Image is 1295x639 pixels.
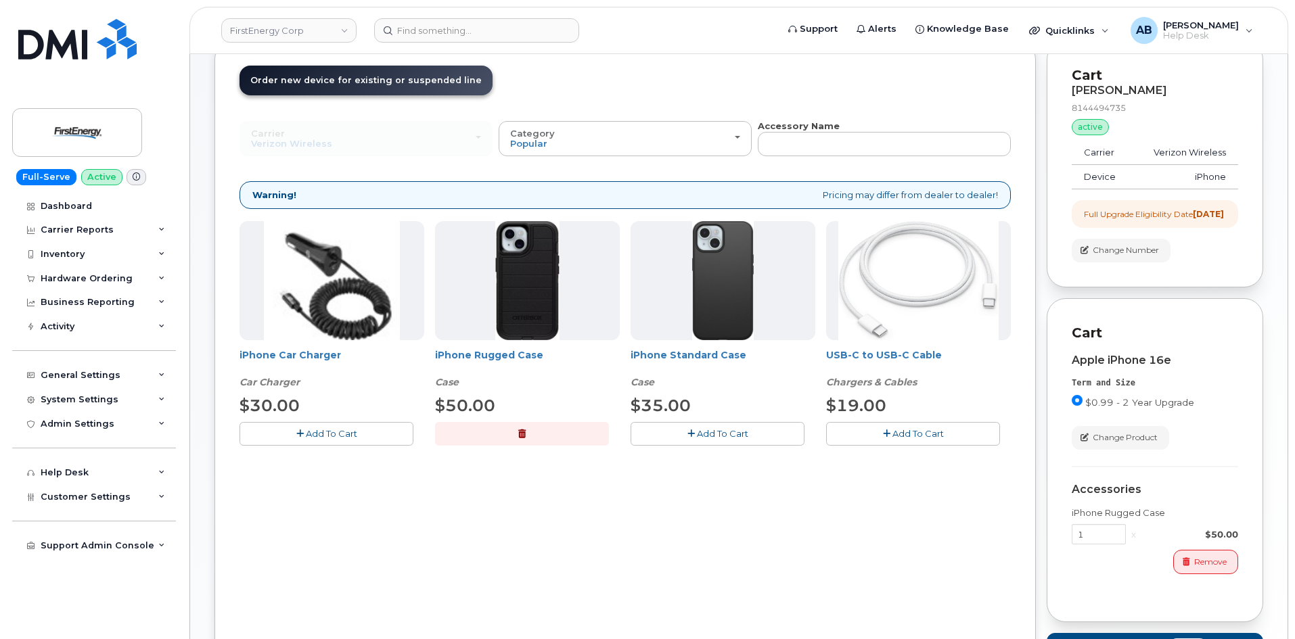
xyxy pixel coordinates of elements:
[631,348,815,389] div: iPhone Standard Case
[306,428,357,439] span: Add To Cart
[826,349,942,361] a: USB-C to USB-C Cable
[240,376,300,388] em: Car Charger
[631,396,691,415] span: $35.00
[1072,141,1133,165] td: Carrier
[779,16,847,43] a: Support
[692,221,754,340] img: Symmetry.jpg
[1072,66,1238,85] p: Cart
[1141,528,1238,541] div: $50.00
[240,396,300,415] span: $30.00
[1093,431,1158,444] span: Change Product
[838,221,999,340] img: USB-C.jpg
[374,18,579,43] input: Find something...
[1072,323,1238,343] p: Cart
[1020,17,1118,44] div: Quicklinks
[1072,426,1169,450] button: Change Product
[1072,239,1171,262] button: Change Number
[826,376,917,388] em: Chargers & Cables
[1194,556,1227,568] span: Remove
[826,396,886,415] span: $19.00
[758,120,840,131] strong: Accessory Name
[1072,483,1238,496] div: Accessories
[1136,22,1152,39] span: AB
[1126,528,1141,541] div: x
[697,428,748,439] span: Add To Cart
[510,138,547,149] span: Popular
[847,16,906,43] a: Alerts
[826,348,1011,389] div: USB-C to USB-C Cable
[240,181,1011,209] div: Pricing may differ from dealer to dealer!
[1072,506,1238,519] div: iPhone Rugged Case
[435,376,459,388] em: Case
[1236,580,1285,629] iframe: Messenger Launcher
[892,428,944,439] span: Add To Cart
[1072,165,1133,189] td: Device
[1084,208,1224,220] div: Full Upgrade Eligibility Date
[240,348,424,389] div: iPhone Car Charger
[1163,20,1239,30] span: [PERSON_NAME]
[1045,25,1095,36] span: Quicklinks
[510,128,555,139] span: Category
[1072,354,1238,366] div: Apple iPhone 16e
[1121,17,1263,44] div: Adam Bake
[1163,30,1239,41] span: Help Desk
[1072,85,1238,97] div: [PERSON_NAME]
[435,349,543,361] a: iPhone Rugged Case
[435,396,495,415] span: $50.00
[1072,102,1238,114] div: 8144494735
[499,121,752,156] button: Category Popular
[435,348,620,389] div: iPhone Rugged Case
[800,22,838,36] span: Support
[1093,244,1159,256] span: Change Number
[1072,377,1238,389] div: Term and Size
[252,189,296,202] strong: Warning!
[631,376,654,388] em: Case
[250,75,482,85] span: Order new device for existing or suspended line
[240,422,413,446] button: Add To Cart
[826,422,1000,446] button: Add To Cart
[1072,395,1083,406] input: $0.99 - 2 Year Upgrade
[495,221,560,340] img: Defender.jpg
[1173,550,1238,573] button: Remove
[927,22,1009,36] span: Knowledge Base
[1133,141,1238,165] td: Verizon Wireless
[906,16,1018,43] a: Knowledge Base
[1072,119,1109,135] div: active
[1193,209,1224,219] strong: [DATE]
[631,349,746,361] a: iPhone Standard Case
[1085,397,1194,408] span: $0.99 - 2 Year Upgrade
[1133,165,1238,189] td: iPhone
[264,221,400,340] img: iphonesecg.jpg
[221,18,357,43] a: FirstEnergy Corp
[240,349,341,361] a: iPhone Car Charger
[631,422,804,446] button: Add To Cart
[868,22,896,36] span: Alerts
